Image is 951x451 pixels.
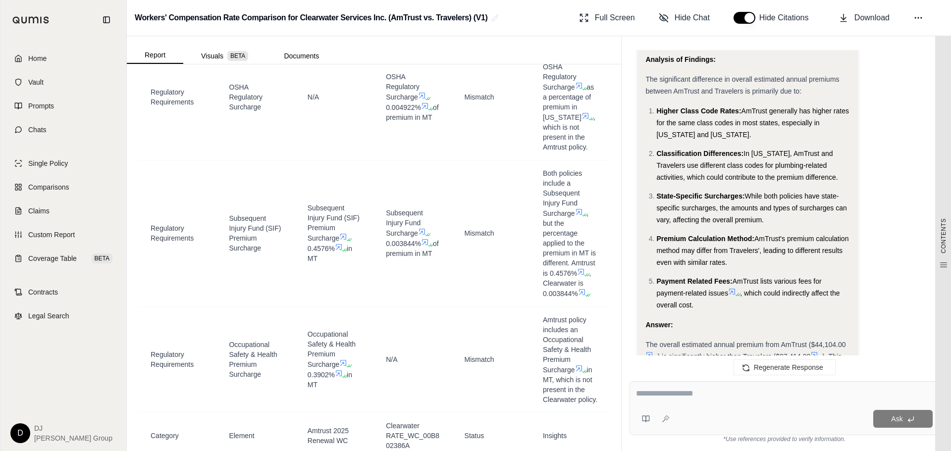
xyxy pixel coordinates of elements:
button: Hide Chat [655,8,714,28]
span: AmTrust's premium calculation method may differ from Travelers', leading to different results eve... [656,235,848,266]
a: Claims [6,200,120,222]
a: Single Policy [6,152,120,174]
button: Download [835,8,894,28]
span: Higher Class Code Rates: [656,107,741,115]
span: Insights [543,432,567,440]
span: Hide Chat [675,12,710,24]
span: Mismatch [465,355,494,363]
a: Coverage TableBETA [6,248,120,269]
span: Clearwater RATE_WC_00B802386A [386,422,439,450]
a: Custom Report [6,224,120,246]
span: , which could indirectly affect the overall cost. [656,289,840,309]
a: Legal Search [6,305,120,327]
span: N/A [386,355,397,363]
span: While both policies have state-specific surcharges, the amounts and types of surcharges can vary,... [656,192,846,224]
span: [PERSON_NAME] Group [34,433,112,443]
span: , but the percentage applied to the premium in MT is different. Amtrust is 0.4576% [543,209,596,277]
span: Comparisons [28,182,69,192]
strong: Answer: [645,321,673,329]
span: Ask [891,415,902,423]
span: as a percentage of premium in [US_STATE] [543,83,594,121]
span: Category [151,432,179,440]
span: Contracts [28,287,58,297]
span: 0.3902% [308,371,335,379]
span: Mismatch [465,93,494,101]
a: Home [6,48,120,69]
span: Legal Search [28,311,69,321]
span: The overall estimated annual premium from AmTrust ($44,104.00 [645,341,845,349]
span: N/A [308,93,319,101]
span: Classification Differences: [656,150,743,157]
span: CONTENTS [940,218,948,253]
span: Amtrust 2025 Renewal WC [308,427,349,445]
span: , Clearwater is 0.003844% [543,269,591,298]
div: *Use references provided to verify information. [630,435,939,443]
span: Download [854,12,890,24]
span: Claims [28,206,50,216]
button: Visuals [183,48,266,64]
span: DJ [34,423,112,433]
span: , which is not present in the Amtrust policy. [543,113,595,151]
a: Comparisons [6,176,120,198]
button: Full Screen [575,8,639,28]
img: Qumis Logo [12,16,50,24]
span: ) is significantly higher than Travelers ($27,414.00 [657,352,810,360]
a: Contracts [6,281,120,303]
span: Subsequent Injury Fund (SIF) Premium Surcharge [308,204,360,242]
a: Vault [6,71,120,93]
span: Mismatch [465,229,494,237]
span: Chats [28,125,47,135]
span: Regulatory Requirements [151,224,194,242]
button: Ask [873,410,933,428]
strong: Analysis of Findings: [645,55,716,63]
span: Full Screen [595,12,635,24]
span: In [US_STATE], AmTrust and Travelers use different class codes for plumbing-related activities, w... [656,150,838,181]
span: Amtrust policy includes an Occupational Safety & Health Premium Surcharge [543,316,591,374]
span: The significant difference in overall estimated annual premiums between AmTrust and Travelers is ... [645,75,839,95]
span: Regenerate Response [754,363,823,371]
span: 0.003844% [386,240,421,248]
span: Status [465,432,484,440]
span: of premium in MT [386,103,439,121]
span: Home [28,53,47,63]
span: Both policies include a Subsequent Injury Fund Surcharge [543,169,582,217]
div: D [10,423,30,443]
span: Occupational Safety & Health Premium Surcharge [308,330,356,368]
span: Hide Citations [759,12,815,24]
span: OSHA Regulatory Surcharge [386,73,420,101]
span: Payment Related Fees: [656,277,732,285]
span: Regulatory Requirements [151,88,194,106]
span: Vault [28,77,44,87]
span: Regulatory Requirements [151,351,194,368]
span: State-Specific Surcharges: [656,192,744,200]
a: Chats [6,119,120,141]
span: Single Policy [28,158,68,168]
span: in MT, which is not present in the Clearwater policy. [543,366,597,403]
span: 0.4576% [308,245,335,252]
span: Coverage Table [28,253,77,263]
button: Collapse sidebar [99,12,114,28]
span: Custom Report [28,230,75,240]
button: Documents [266,48,337,64]
span: 0.004922% [386,103,421,111]
span: Occupational Safety & Health Premium Surcharge [229,341,277,378]
span: Subsequent Injury Fund Surcharge [386,209,423,237]
span: AmTrust lists various fees for payment-related issues [656,277,821,297]
span: AmTrust generally has higher rates for the same class codes in most states, especially in [US_STA... [656,107,849,139]
button: Report [127,47,183,64]
span: Clearwater policy includes an OSHA Regulatory Surcharge [543,43,596,91]
span: Element [229,432,254,440]
span: BETA [92,253,112,263]
span: Premium Calculation Method: [656,235,754,243]
a: Prompts [6,95,120,117]
span: OSHA Regulatory Surcharge [229,83,263,111]
span: Subsequent Injury Fund (SIF) Premium Surcharge [229,214,281,252]
span: Prompts [28,101,54,111]
span: BETA [227,51,248,61]
h2: Workers' Compensation Rate Comparison for Clearwater Services Inc. (AmTrust vs. Travelers) (V1) [135,9,487,27]
button: Regenerate Response [734,359,836,375]
span: of premium in MT [386,240,439,257]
